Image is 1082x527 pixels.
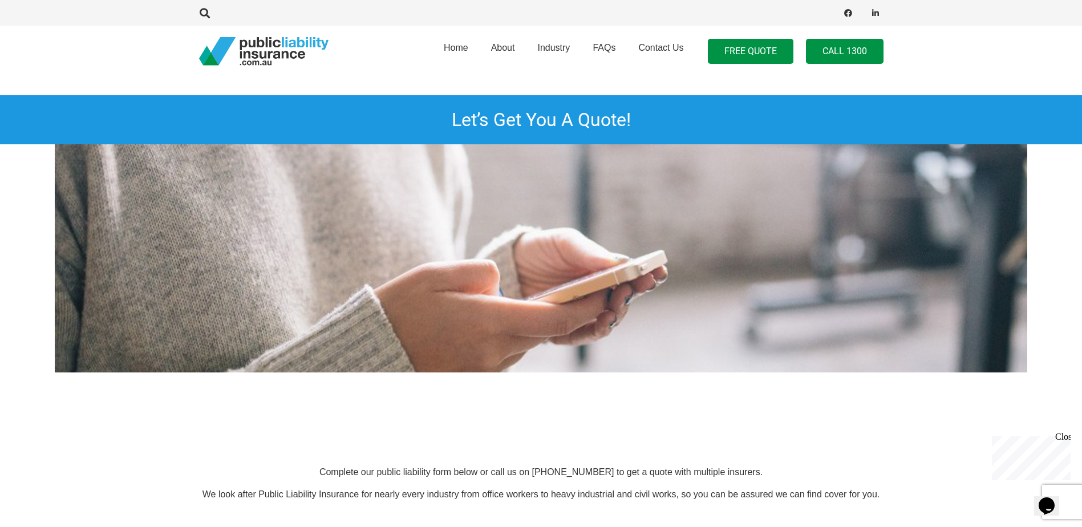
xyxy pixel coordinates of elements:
[18,372,75,429] img: zurich
[199,466,884,479] p: Complete our public liability form below or call us on [PHONE_NUMBER] to get a quote with multipl...
[199,488,884,501] p: We look after Public Liability Insurance for nearly every industry from office workers to heavy i...
[593,43,615,52] span: FAQs
[444,43,468,52] span: Home
[55,144,1027,372] img: Public liability insurance quote
[987,432,1071,480] iframe: chat widget
[558,372,615,429] img: lloyds
[199,37,329,66] a: pli_logotransparent
[806,39,884,64] a: Call 1300
[840,5,856,21] a: Facebook
[198,372,255,429] img: qbe
[537,43,570,52] span: Industry
[627,22,695,80] a: Contact Us
[868,5,884,21] a: LinkedIn
[708,39,793,64] a: FREE QUOTE
[919,372,976,429] img: allianz
[1034,481,1071,516] iframe: chat widget
[526,22,581,80] a: Industry
[491,43,515,52] span: About
[739,372,796,429] img: steadfast
[432,22,480,80] a: Home
[581,22,627,80] a: FAQs
[378,372,435,429] img: protecsure
[5,5,79,83] div: Chat live with an agent now!Close
[480,22,526,80] a: About
[194,8,217,18] a: Search
[638,43,683,52] span: Contact Us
